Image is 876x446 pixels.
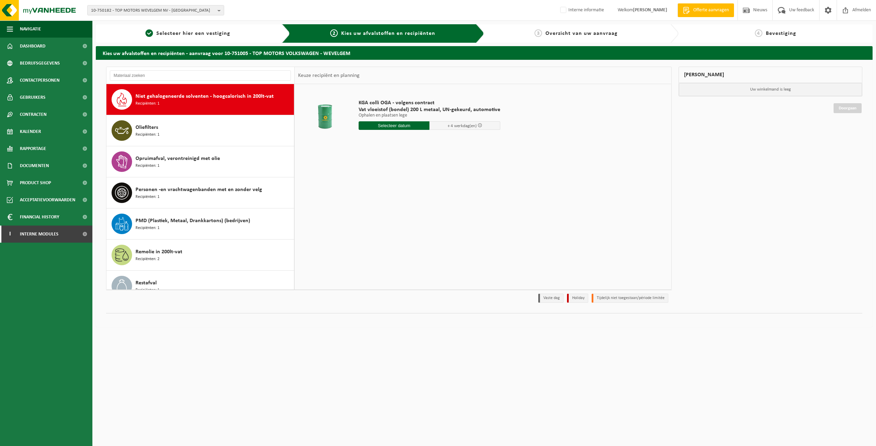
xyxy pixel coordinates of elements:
span: KGA colli OGA - volgens contract [359,99,500,106]
span: Documenten [20,157,49,174]
span: 4 [755,29,762,37]
button: Restafval Recipiënten: 1 [106,271,294,302]
span: PMD (Plastiek, Metaal, Drankkartons) (bedrijven) [136,217,250,225]
span: Bedrijfsgegevens [20,55,60,72]
div: [PERSON_NAME] [679,67,863,83]
span: Vat vloeistof (bondel) 200 L metaal, UN-gekeurd, automotive [359,106,500,113]
span: Contracten [20,106,47,123]
span: Contactpersonen [20,72,60,89]
p: Ophalen en plaatsen lege [359,113,500,118]
h2: Kies uw afvalstoffen en recipiënten - aanvraag voor 10-751005 - TOP MOTORS VOLKSWAGEN - WEVELGEM [96,46,873,59]
span: Restafval [136,279,157,287]
button: Remolie in 200lt-vat Recipiënten: 2 [106,240,294,271]
span: Gebruikers [20,89,46,106]
button: PMD (Plastiek, Metaal, Drankkartons) (bedrijven) Recipiënten: 1 [106,208,294,240]
span: Recipiënten: 2 [136,256,159,262]
span: Recipiënten: 1 [136,225,159,231]
span: Recipiënten: 1 [136,163,159,169]
label: Interne informatie [559,5,604,15]
span: 2 [330,29,338,37]
div: Keuze recipiënt en planning [295,67,363,84]
span: Recipiënten: 1 [136,287,159,294]
span: Financial History [20,208,59,226]
span: Dashboard [20,38,46,55]
button: Personen -en vrachtwagenbanden met en zonder velg Recipiënten: 1 [106,177,294,208]
span: Remolie in 200lt-vat [136,248,182,256]
span: Bevestiging [766,31,796,36]
input: Selecteer datum [359,121,429,130]
input: Materiaal zoeken [110,70,291,81]
li: Holiday [567,294,588,303]
span: Acceptatievoorwaarden [20,191,75,208]
span: Rapportage [20,140,46,157]
span: Recipiënten: 1 [136,100,159,107]
button: Opruimafval, verontreinigd met olie Recipiënten: 1 [106,146,294,177]
span: I [7,226,13,243]
li: Tijdelijk niet toegestaan/période limitée [592,294,668,303]
button: 10-750182 - TOP MOTORS WEVELGEM NV - [GEOGRAPHIC_DATA] [87,5,224,15]
span: 10-750182 - TOP MOTORS WEVELGEM NV - [GEOGRAPHIC_DATA] [91,5,215,16]
span: Kies uw afvalstoffen en recipiënten [341,31,435,36]
a: 1Selecteer hier een vestiging [99,29,276,38]
span: 1 [145,29,153,37]
span: Kalender [20,123,41,140]
p: Uw winkelmand is leeg [679,83,862,96]
span: Product Shop [20,174,51,191]
span: Navigatie [20,21,41,38]
span: Opruimafval, verontreinigd met olie [136,154,220,163]
a: Offerte aanvragen [678,3,734,17]
button: Niet gehalogeneerde solventen - hoogcalorisch in 200lt-vat Recipiënten: 1 [106,84,294,115]
strong: [PERSON_NAME] [633,8,667,13]
span: Offerte aanvragen [692,7,731,14]
span: Recipiënten: 1 [136,132,159,138]
span: Selecteer hier een vestiging [156,31,230,36]
span: Overzicht van uw aanvraag [545,31,618,36]
span: Recipiënten: 1 [136,194,159,200]
button: Oliefilters Recipiënten: 1 [106,115,294,146]
span: Niet gehalogeneerde solventen - hoogcalorisch in 200lt-vat [136,92,274,100]
span: Interne modules [20,226,59,243]
span: + 4 werkdag(en) [448,124,477,128]
span: Oliefilters [136,123,158,132]
span: Personen -en vrachtwagenbanden met en zonder velg [136,186,262,194]
a: Doorgaan [834,103,862,113]
span: 3 [534,29,542,37]
li: Vaste dag [538,294,564,303]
